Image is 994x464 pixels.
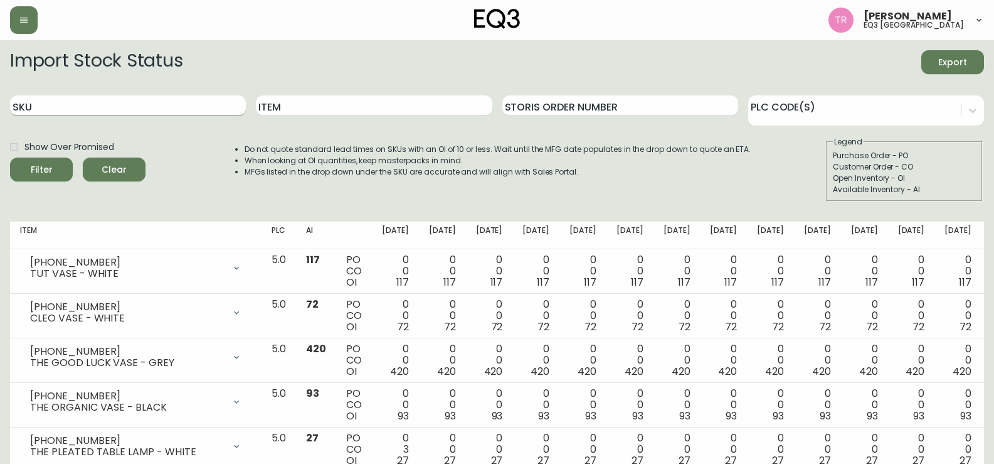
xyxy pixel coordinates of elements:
[960,320,971,334] span: 72
[833,136,864,148] legend: Legend
[245,166,751,178] li: MFGs listed in the drop down under the SKU are accurate and will align with Sales Portal.
[10,222,262,249] th: Item
[30,301,224,313] div: [PHONE_NUMBER]
[833,173,976,184] div: Open Inventory - OI
[804,343,831,377] div: 0 0
[859,364,878,379] span: 420
[819,320,831,334] span: 72
[959,275,971,289] span: 117
[10,50,182,74] h2: Import Stock Status
[898,388,925,422] div: 0 0
[818,275,831,289] span: 117
[262,222,296,249] th: PLC
[30,391,224,402] div: [PHONE_NUMBER]
[382,343,409,377] div: 0 0
[771,275,784,289] span: 117
[944,343,971,377] div: 0 0
[20,254,251,282] div: [PHONE_NUMBER]TUT VASE - WHITE
[306,342,326,356] span: 420
[833,161,976,173] div: Customer Order - CO
[757,343,784,377] div: 0 0
[30,313,224,324] div: CLEO VASE - WHITE
[912,320,924,334] span: 72
[710,299,737,333] div: 0 0
[262,249,296,294] td: 5.0
[794,222,841,249] th: [DATE]
[30,268,224,279] div: TUT VASE - WHITE
[724,275,737,289] span: 117
[346,388,362,422] div: PO CO
[522,388,549,422] div: 0 0
[700,222,747,249] th: [DATE]
[912,275,924,289] span: 117
[804,299,831,333] div: 0 0
[913,409,924,423] span: 93
[773,409,784,423] span: 93
[828,8,854,33] img: 214b9049a7c64896e5c13e8f38ff7a87
[346,364,357,379] span: OI
[398,409,409,423] span: 93
[765,364,784,379] span: 420
[372,222,419,249] th: [DATE]
[726,409,737,423] span: 93
[812,364,831,379] span: 420
[443,275,456,289] span: 117
[306,252,320,267] span: 117
[429,254,456,288] div: 0 0
[944,254,971,288] div: 0 0
[569,254,596,288] div: 0 0
[397,320,409,334] span: 72
[906,364,924,379] span: 420
[625,364,643,379] span: 420
[346,299,362,333] div: PO CO
[346,254,362,288] div: PO CO
[898,343,925,377] div: 0 0
[833,150,976,161] div: Purchase Order - PO
[262,338,296,383] td: 5.0
[476,299,503,333] div: 0 0
[921,50,984,74] button: Export
[20,343,251,371] div: [PHONE_NUMBER]THE GOOD LUCK VASE - GREY
[531,364,549,379] span: 420
[30,257,224,268] div: [PHONE_NUMBER]
[30,357,224,369] div: THE GOOD LUCK VASE - GREY
[851,343,878,377] div: 0 0
[710,254,737,288] div: 0 0
[584,320,596,334] span: 72
[444,320,456,334] span: 72
[632,320,643,334] span: 72
[898,299,925,333] div: 0 0
[679,409,690,423] span: 93
[30,402,224,413] div: THE ORGANIC VASE - BLACK
[474,9,521,29] img: logo
[616,343,643,377] div: 0 0
[931,55,974,70] span: Export
[710,343,737,377] div: 0 0
[804,388,831,422] div: 0 0
[262,294,296,338] td: 5.0
[898,254,925,288] div: 0 0
[476,343,503,377] div: 0 0
[346,275,357,289] span: OI
[960,409,971,423] span: 93
[664,299,690,333] div: 0 0
[419,222,466,249] th: [DATE]
[538,409,549,423] span: 93
[718,364,737,379] span: 420
[864,11,952,21] span: [PERSON_NAME]
[262,383,296,428] td: 5.0
[429,388,456,422] div: 0 0
[841,222,888,249] th: [DATE]
[522,343,549,377] div: 0 0
[429,299,456,333] div: 0 0
[616,299,643,333] div: 0 0
[382,299,409,333] div: 0 0
[569,388,596,422] div: 0 0
[944,388,971,422] div: 0 0
[476,254,503,288] div: 0 0
[466,222,513,249] th: [DATE]
[306,431,319,445] span: 27
[20,433,251,460] div: [PHONE_NUMBER]THE PLEATED TABLE LAMP - WHITE
[346,409,357,423] span: OI
[672,364,690,379] span: 420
